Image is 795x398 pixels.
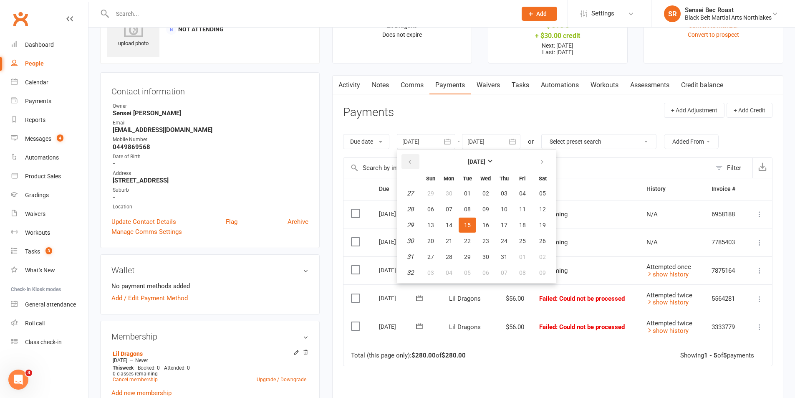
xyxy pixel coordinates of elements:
[164,365,190,371] span: Attended: 0
[111,84,308,96] h3: Contact information
[639,178,704,200] th: History
[459,233,476,248] button: 22
[113,109,308,117] strong: Sensei [PERSON_NAME]
[257,377,306,383] a: Upgrade / Downgrade
[11,205,88,223] a: Waivers
[539,254,546,260] span: 02
[111,266,308,275] h3: Wallet
[519,175,525,182] small: Friday
[449,295,481,302] span: Lil Dragons
[111,389,172,397] a: Add new membership
[646,238,658,246] span: N/A
[685,14,772,21] div: Black Belt Martial Arts Northlakes
[646,210,658,218] span: N/A
[685,6,772,14] div: Sensei Bec Roast
[704,200,745,228] td: 6958188
[501,269,507,276] span: 07
[480,175,491,182] small: Wednesday
[113,193,308,201] strong: -
[591,4,614,23] span: Settings
[496,42,620,56] p: Next: [DATE] Last: [DATE]
[727,163,741,173] div: Filter
[482,254,489,260] span: 30
[680,352,754,359] div: Showing of payments
[477,249,495,264] button: 30
[446,238,452,244] span: 21
[446,190,452,197] span: 30
[514,233,531,248] button: 25
[113,126,308,134] strong: [EMAIL_ADDRESS][DOMAIN_NAME]
[113,365,122,371] span: This
[464,222,471,228] span: 15
[646,271,689,278] a: show history
[427,238,434,244] span: 20
[10,8,31,29] a: Clubworx
[111,332,308,341] h3: Membership
[25,60,44,67] div: People
[495,218,513,233] button: 17
[113,371,158,377] span: 0 classes remaining
[501,238,507,244] span: 24
[407,205,414,213] em: 28
[675,76,729,95] a: Credit balance
[25,192,49,198] div: Gradings
[463,175,472,182] small: Tuesday
[711,158,752,178] button: Filter
[664,5,681,22] div: SR
[343,134,389,149] button: Due date
[495,265,513,280] button: 07
[444,175,454,182] small: Monday
[500,175,509,182] small: Thursday
[464,190,471,197] span: 01
[646,319,692,327] span: Attempted twice
[57,134,63,142] span: 4
[11,35,88,54] a: Dashboard
[426,175,435,182] small: Sunday
[427,222,434,228] span: 13
[532,186,553,201] button: 05
[379,264,417,276] div: [DATE]
[178,26,224,33] span: Not Attending
[539,295,625,302] span: Failed
[11,314,88,333] a: Roll call
[25,320,45,327] div: Roll call
[519,254,526,260] span: 01
[11,92,88,111] a: Payments
[519,190,526,197] span: 04
[501,190,507,197] span: 03
[539,238,546,244] span: 26
[704,352,717,359] strong: 1 - 5
[113,177,308,184] strong: [STREET_ADDRESS]
[111,217,176,227] a: Update Contact Details
[343,106,394,119] h3: Payments
[477,202,495,217] button: 09
[449,323,481,331] span: Lil Dragons
[482,206,489,213] span: 09
[25,339,62,345] div: Class check-in
[688,31,739,38] a: Convert to prospect
[539,190,546,197] span: 05
[427,254,434,260] span: 27
[333,76,366,95] a: Activity
[422,265,439,280] button: 03
[704,284,745,313] td: 5564281
[113,102,308,110] div: Owner
[482,190,489,197] span: 02
[11,111,88,129] a: Reports
[11,295,88,314] a: General attendance kiosk mode
[25,370,32,376] span: 3
[25,41,54,48] div: Dashboard
[113,203,308,211] div: Location
[422,249,439,264] button: 27
[482,269,489,276] span: 06
[407,221,414,229] em: 29
[407,253,414,261] em: 31
[646,292,692,299] span: Attempted twice
[113,377,158,383] a: Cancel membership
[477,218,495,233] button: 16
[459,249,476,264] button: 29
[519,269,526,276] span: 08
[519,206,526,213] span: 11
[506,76,535,95] a: Tasks
[11,242,88,261] a: Tasks 3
